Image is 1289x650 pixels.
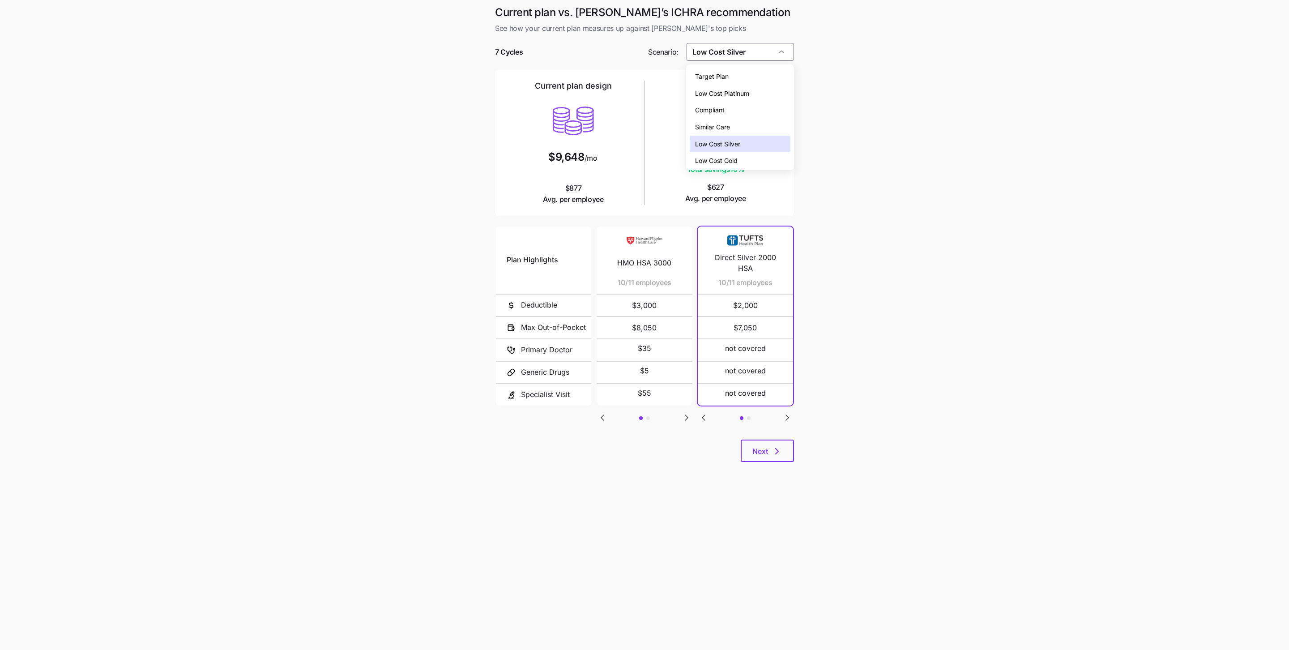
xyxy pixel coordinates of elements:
[698,412,709,423] svg: Go to previous slide
[695,156,738,166] span: Low Cost Gold
[718,277,772,288] span: 10/11 employees
[638,388,651,399] span: $55
[607,295,681,316] span: $3,000
[618,277,671,288] span: 10/11 employees
[681,412,692,423] svg: Go to next slide
[507,254,558,265] span: Plan Highlights
[521,389,570,400] span: Specialist Visit
[687,164,745,175] span: Total savings 16 %
[695,122,730,132] span: Similar Care
[685,182,746,204] span: $627
[535,81,612,91] h2: Current plan design
[640,365,649,376] span: $5
[695,89,749,98] span: Low Cost Platinum
[521,344,572,355] span: Primary Doctor
[638,343,651,354] span: $35
[597,412,608,423] button: Go to previous slide
[495,23,794,34] span: See how your current plan measures up against [PERSON_NAME]'s top picks
[521,322,586,333] span: Max Out-of-Pocket
[585,154,598,162] span: /mo
[725,343,766,354] span: not covered
[709,252,782,274] span: Direct Silver 2000 HSA
[695,139,740,149] span: Low Cost Silver
[597,412,608,423] svg: Go to previous slide
[648,47,679,58] span: Scenario:
[725,365,766,376] span: not covered
[695,105,725,115] span: Compliant
[617,257,671,269] span: HMO HSA 3000
[709,295,782,316] span: $2,000
[782,412,793,423] svg: Go to next slide
[695,72,729,81] span: Target Plan
[725,388,766,399] span: not covered
[548,152,584,162] span: $9,648
[543,194,604,205] span: Avg. per employee
[685,193,746,204] span: Avg. per employee
[709,317,782,338] span: $7,050
[607,317,681,338] span: $8,050
[627,232,662,249] img: Carrier
[521,367,569,378] span: Generic Drugs
[727,232,763,249] img: Carrier
[741,440,794,462] button: Next
[521,299,557,311] span: Deductible
[781,412,793,423] button: Go to next slide
[752,446,768,457] span: Next
[681,412,692,423] button: Go to next slide
[495,47,523,58] span: 7 Cycles
[698,412,709,423] button: Go to previous slide
[543,183,604,205] span: $877
[495,5,794,19] h1: Current plan vs. [PERSON_NAME]’s ICHRA recommendation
